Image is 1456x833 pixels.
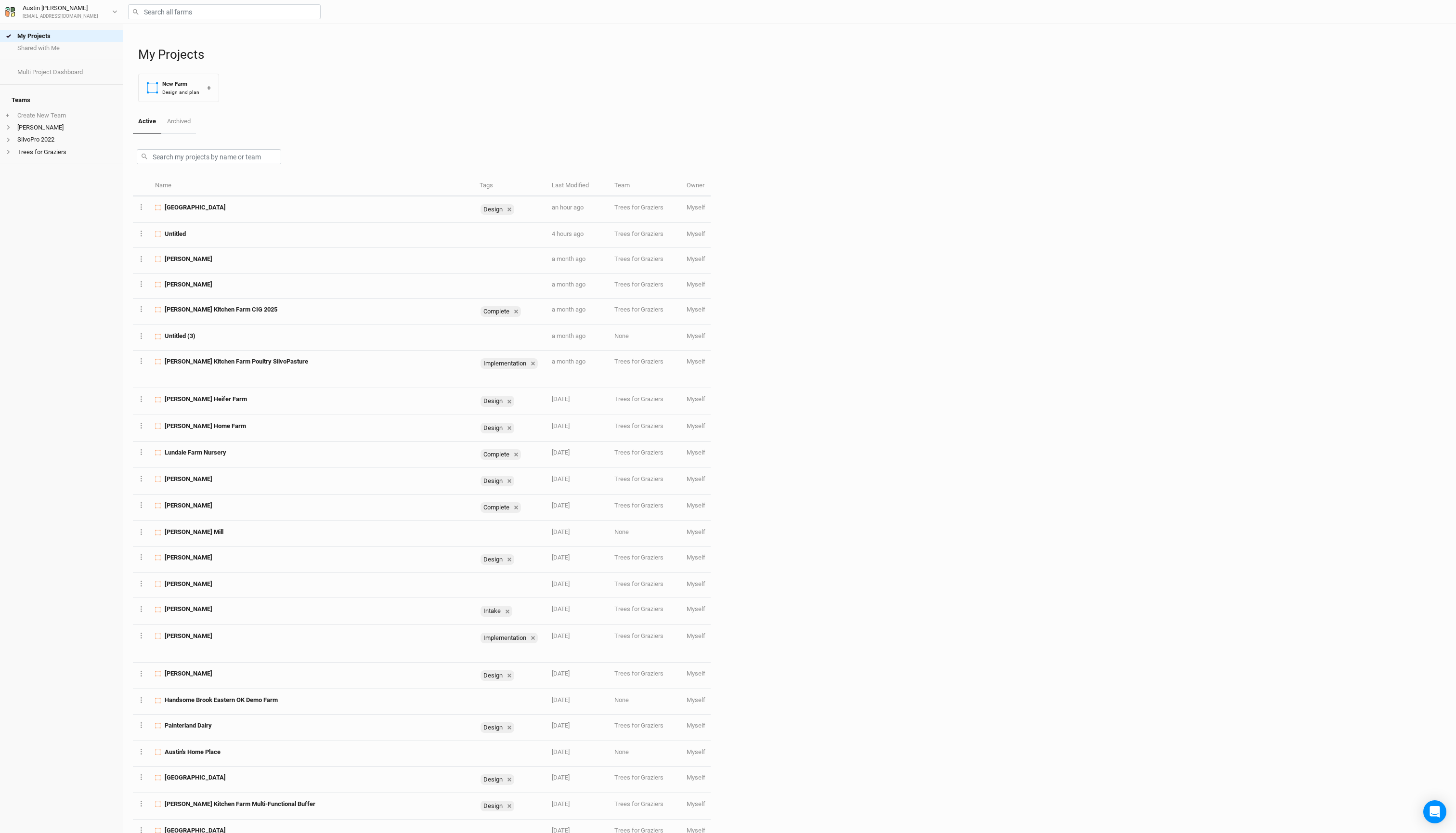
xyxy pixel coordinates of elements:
div: Design [481,774,514,785]
div: Design [481,774,505,785]
span: Aaron J. Beiler [165,255,212,263]
span: Sep 8, 2025 2:12 PM [552,281,585,288]
div: Intake [481,606,512,616]
span: austin@crowandberry.com [687,332,705,339]
span: Rob Klinger [165,580,212,588]
td: Trees for Graziers [609,415,681,442]
span: austin@crowandberry.com [687,204,705,211]
td: Trees for Graziers [609,715,681,741]
span: Blake McCoy [165,553,212,562]
span: Sep 2, 2025 11:34 AM [552,332,585,339]
th: Last Modified [546,176,609,196]
td: None [609,689,681,714]
div: Design and plan [162,89,199,96]
span: Apr 16, 2025 10:24 AM [552,670,570,677]
div: Complete [481,306,511,317]
span: Sep 3, 2025 1:25 PM [552,306,585,313]
div: Design [481,396,514,406]
span: austin@crowandberry.com [687,449,705,456]
td: Trees for Graziers [609,299,681,325]
div: Intake [481,606,503,616]
span: austin@crowandberry.com [687,554,705,561]
span: austin@crowandberry.com [687,395,705,403]
span: Ressler Mill [165,528,223,536]
div: Complete [481,306,521,317]
span: Aug 27, 2025 3:55 PM [552,358,585,365]
span: austin@crowandberry.com [687,748,705,755]
span: Untitled (3) [165,332,195,340]
span: austin@crowandberry.com [687,475,705,482]
span: Mar 12, 2025 11:47 AM [552,800,570,807]
span: austin@crowandberry.com [687,502,705,509]
span: Mar 19, 2025 12:04 PM [552,774,570,781]
span: Painterland Dairy [165,721,212,730]
td: Trees for Graziers [609,351,681,389]
td: Trees for Graziers [609,767,681,793]
div: [EMAIL_ADDRESS][DOMAIN_NAME] [23,13,98,20]
span: Mel Lapp [165,669,212,678]
input: Search my projects by name or team [137,149,281,164]
div: Design [481,722,514,733]
div: Design [481,670,514,681]
div: Implementation [481,358,528,369]
span: Apr 15, 2025 11:08 AM [552,696,570,703]
span: Jun 26, 2025 8:08 AM [552,422,570,430]
span: austin@crowandberry.com [687,281,705,288]
div: Complete [481,449,511,460]
span: austin@crowandberry.com [687,696,705,703]
span: Apr 16, 2025 2:21 PM [552,632,570,639]
span: austin@crowandberry.com [687,358,705,365]
div: Austin [PERSON_NAME] [23,3,98,13]
div: Implementation [481,633,528,643]
td: None [609,521,681,546]
div: New Farm [162,80,199,88]
span: John Hranitz [165,280,212,289]
span: Israel Byler [165,605,212,613]
th: Team [609,176,681,196]
h1: My Projects [138,47,1446,62]
div: Design [481,670,505,681]
span: May 7, 2025 3:21 PM [552,580,570,587]
span: austin@crowandberry.com [687,306,705,313]
span: May 27, 2025 8:48 AM [552,449,570,456]
span: austin@crowandberry.com [687,605,705,612]
h4: Teams [6,91,117,110]
div: Complete [481,502,511,513]
span: Sep 8, 2025 3:42 PM [552,255,585,262]
span: Ivan Stoltzfus [165,475,212,483]
span: Alvin Peachey Home Farm [165,422,246,430]
span: Road's End Farm [165,773,226,782]
span: + [6,112,9,119]
td: Trees for Graziers [609,663,681,689]
td: Trees for Graziers [609,248,681,273]
span: austin@crowandberry.com [687,528,705,535]
div: Complete [481,502,521,513]
td: Trees for Graziers [609,625,681,663]
span: May 6, 2025 1:13 PM [552,605,570,612]
div: Design [481,423,505,433]
th: Name [150,176,474,196]
span: austin@crowandberry.com [687,632,705,639]
div: Design [481,554,514,565]
td: None [609,325,681,350]
span: Sean Anthony [165,501,212,510]
span: austin@crowandberry.com [687,670,705,677]
span: Oct 9, 2025 10:19 AM [552,204,584,211]
span: Mark Peachey [165,632,212,640]
th: Owner [681,176,711,196]
span: Handsome Brook Eastern OK Demo Farm [165,696,278,704]
span: austin@crowandberry.com [687,422,705,430]
div: Design [481,423,514,433]
span: Jun 26, 2025 8:11 AM [552,395,570,403]
td: Trees for Graziers [609,273,681,299]
td: Trees for Graziers [609,196,681,223]
span: Apr 14, 2025 10:27 PM [552,722,570,729]
div: Open Intercom Messenger [1423,800,1446,823]
div: Implementation [481,358,538,369]
td: Trees for Graziers [609,598,681,625]
div: + [207,83,211,93]
td: Trees for Graziers [609,223,681,248]
span: Bottomlands Farm [165,203,226,212]
td: Trees for Graziers [609,468,681,495]
span: Greene Kitchen Farm Multi-Functional Buffer [165,800,315,808]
